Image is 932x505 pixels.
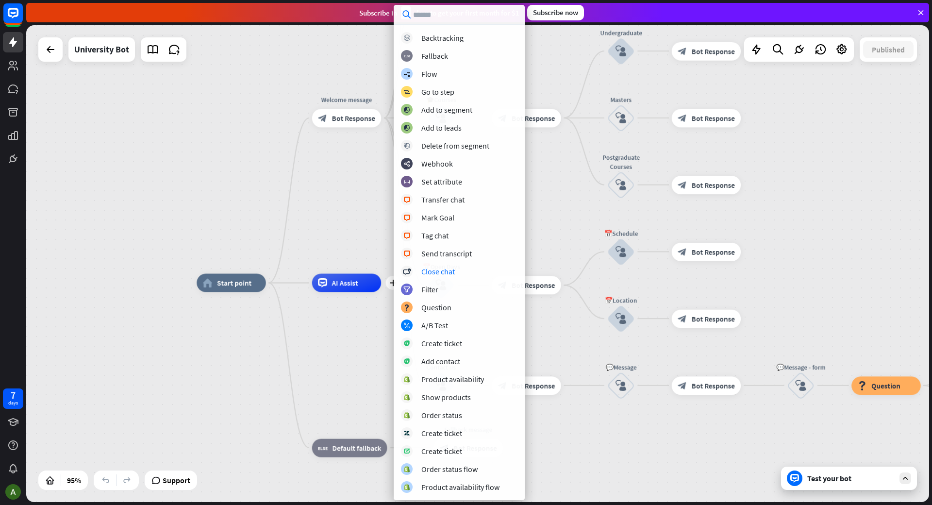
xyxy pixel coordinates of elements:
span: Question [871,381,900,390]
div: Show products [421,392,471,402]
i: block_user_input [616,179,627,190]
div: Order status flow [421,464,478,474]
div: Transfer chat [421,195,465,204]
div: days [8,400,18,406]
div: Close chat [421,267,455,276]
div: Flow [421,69,437,79]
i: builder_tree [403,71,410,77]
div: Tag chat [421,231,449,240]
span: Bot Response [512,281,555,290]
span: Bot Response [512,381,555,390]
span: AI Assist [332,278,358,287]
div: Postgraduate Courses [593,152,649,171]
i: block_fallback [318,443,328,453]
button: Open LiveChat chat widget [8,4,37,33]
i: block_delete_from_segment [404,143,410,149]
div: Delete from segment [421,141,489,151]
i: block_user_input [616,46,627,57]
button: Published [863,41,914,58]
div: Product availability [421,374,484,384]
div: Undergraduate [593,28,649,37]
i: block_add_to_segment [403,125,410,131]
div: Webhook [421,159,453,168]
span: Start point [217,278,251,287]
i: block_bot_response [678,113,687,122]
span: Bot Response [692,47,735,56]
i: block_user_input [616,112,627,123]
span: Bot Response [692,381,735,390]
i: plus [389,280,396,286]
div: 📅Schedule [593,229,649,238]
a: 7 days [3,388,23,409]
div: Set attribute [421,177,462,186]
div: Go to step [421,87,454,97]
i: block_goto [403,89,410,95]
i: block_ab_testing [404,322,410,329]
div: Filter [421,285,438,294]
div: Test your bot [807,473,895,483]
i: block_set_attribute [404,179,410,185]
div: Subscribe now [527,5,584,20]
div: 95% [64,472,84,488]
i: webhooks [404,161,410,167]
i: block_livechat [403,251,411,257]
div: Backtracking [421,33,464,43]
div: A/B Test [421,320,448,330]
i: block_bot_response [678,314,687,323]
i: block_user_input [616,380,627,391]
span: Default fallback [333,443,382,453]
div: Order status [421,410,462,420]
i: block_backtracking [404,35,410,41]
i: home_2 [203,278,213,287]
span: Bot Response [692,180,735,189]
i: block_add_to_segment [403,107,410,113]
i: block_user_input [616,313,627,324]
div: Create ticket [421,428,462,438]
i: block_livechat [403,233,411,239]
i: block_livechat [403,197,411,203]
div: Subscribe in days to get your first month for $1 [359,6,519,19]
i: block_user_input [616,246,627,257]
div: Add to segment [421,105,472,115]
div: Product availability flow [421,482,499,492]
i: block_bot_response [678,180,687,189]
div: 7 [11,391,16,400]
div: Add to leads [421,123,462,133]
i: filter [403,286,410,293]
span: Bot Response [692,314,735,323]
span: Bot Response [332,113,375,122]
div: Add contact [421,356,460,366]
span: Bot Response [512,113,555,122]
i: block_fallback [404,53,410,59]
div: Welcome message [305,95,388,104]
div: 💬Message [593,362,649,371]
div: Create ticket [421,338,462,348]
div: Fallback [421,51,448,61]
div: Create ticket [421,446,462,456]
i: block_bot_response [678,247,687,256]
div: Mark Goal [421,213,454,222]
div: 📅Location [593,296,649,305]
i: block_question [858,381,867,390]
span: Bot Response [692,113,735,122]
i: block_livechat [403,215,411,221]
i: block_bot_response [318,113,327,122]
div: Question [421,303,451,312]
i: block_user_input [795,380,806,391]
span: Bot Response [692,247,735,256]
div: University Bot [74,37,129,62]
div: 💬Message - form [773,362,829,371]
i: block_bot_response [678,381,687,390]
div: Send transcript [421,249,472,258]
span: Support [163,472,190,488]
i: block_close_chat [403,269,411,275]
i: block_question [404,304,410,311]
i: block_bot_response [678,47,687,56]
div: Masters [593,95,649,104]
